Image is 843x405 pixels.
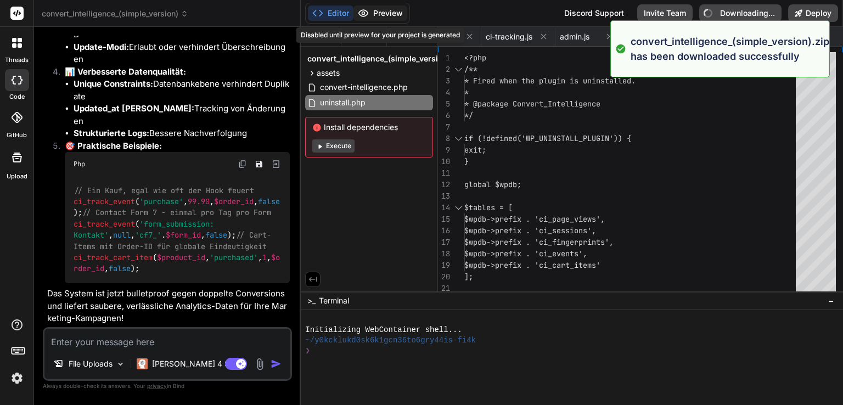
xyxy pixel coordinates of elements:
button: − [826,292,836,310]
div: 17 [438,237,450,248]
span: assets [317,67,340,78]
img: attachment [254,358,266,370]
div: 12 [438,179,450,190]
span: $order_id [214,196,254,206]
div: 21 [438,283,450,294]
span: 'form_submission: Kontakt' [74,219,218,240]
div: 1 [438,52,450,64]
label: code [9,92,25,102]
strong: Unique Constraints: [74,78,153,89]
label: Upload [7,172,27,181]
span: $wpdb->prefix . 'ci_cart_items' [464,260,600,270]
code: ( , , , ); ( , , . , ); ( , , , , ); [74,185,280,274]
img: settings [8,369,26,387]
button: Invite Team [637,4,693,22]
button: Preview [353,5,407,21]
span: ci_track_event [74,196,135,206]
div: Click to collapse the range. [451,64,465,75]
span: $wpdb->prefix . 'ci_events', [464,249,587,258]
div: 4 [438,87,450,98]
div: Click to collapse the range. [451,202,465,213]
span: // Ein Kauf, egal wie oft der Hook feuert [74,185,254,195]
span: <?php [464,53,486,63]
strong: 📊 Verbesserte Datenqualität: [65,66,186,77]
span: global $wpdb; [464,179,521,189]
div: 3 [438,75,450,87]
span: uninstall.php [319,96,367,109]
span: $order_id [74,252,280,273]
strong: 🎯 Praktische Beispiele: [65,140,162,151]
div: 9 [438,144,450,156]
div: 7 [438,121,450,133]
span: convert_intelligence_(simple_version) [307,53,451,64]
button: Execute [312,139,355,153]
div: 2 [438,64,450,75]
p: Always double-check its answers. Your in Bind [43,381,292,391]
span: false [258,196,280,206]
span: admin.js [560,31,589,42]
span: } [464,156,469,166]
button: Editor [308,5,353,21]
div: 5 [438,98,450,110]
span: $form_id [166,230,201,240]
div: 11 [438,167,450,179]
p: convert_intelligence_(simple_version).zip has been downloaded successfully [631,34,829,64]
button: Downloading... [699,4,782,22]
span: // Cart-Items mit Order-ID für globale Eindeutigkeit [74,230,271,251]
strong: Strukturierte Logs: [74,128,149,138]
div: 6 [438,110,450,121]
p: Das System ist jetzt bulletproof gegen doppelte Conversions und liefert saubere, verlässliche Ana... [47,288,290,325]
span: $tables = [ [464,203,513,212]
img: icon [271,358,282,369]
div: 18 [438,248,450,260]
span: ]; [464,272,473,282]
button: Save file [251,156,267,172]
div: 15 [438,213,450,225]
p: [PERSON_NAME] 4 S.. [152,358,234,369]
strong: Update-Modi: [74,42,129,52]
span: 'cf7_' [135,230,161,240]
li: Tracking von Änderungen [74,103,290,127]
span: $product_id [157,252,205,262]
span: 'purchase' [139,196,183,206]
button: Deploy [788,4,838,22]
img: Pick Models [116,359,125,369]
span: $wpdb->prefix . 'ci_sessions', [464,226,596,235]
div: 8 [438,133,450,144]
span: false [205,230,227,240]
span: null [113,230,131,240]
div: 13 [438,190,450,202]
span: Install dependencies [312,122,426,133]
span: if (!defined('WP_UNINSTALL_PLUGIN')) { [464,133,631,143]
span: convert_intelligence_(simple_version) [42,8,188,19]
div: 14 [438,202,450,213]
div: 20 [438,271,450,283]
li: Erlaubt oder verhindert Überschreibungen [74,41,290,66]
span: ci_track_event [74,219,135,229]
div: 16 [438,225,450,237]
label: threads [5,55,29,65]
span: false [109,264,131,274]
p: File Uploads [69,358,113,369]
span: 1 [262,252,267,262]
span: 'purchased' [210,252,258,262]
span: // Contact Form 7 - einmal pro Tag pro Form [82,208,271,218]
img: Open in Browser [271,159,281,169]
div: 10 [438,156,450,167]
span: Php [74,160,85,168]
span: Terminal [319,295,349,306]
span: − [828,295,834,306]
span: * Fired when the plugin is uninstalled. [464,76,636,86]
li: Bessere Nachverfolgung [74,127,290,140]
span: convert-intelligence.php [319,81,409,94]
img: copy [238,160,247,168]
img: alert [615,34,626,64]
span: $wpdb->prefix . 'ci_page_views', [464,214,605,224]
span: ci_track_cart_item [74,252,153,262]
div: Discord Support [558,4,631,22]
span: exit; [464,145,486,155]
span: * @package Convert_Intelligence [464,99,600,109]
li: Datenbankebene verhindert Duplikate [74,78,290,103]
label: GitHub [7,131,27,140]
div: 19 [438,260,450,271]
